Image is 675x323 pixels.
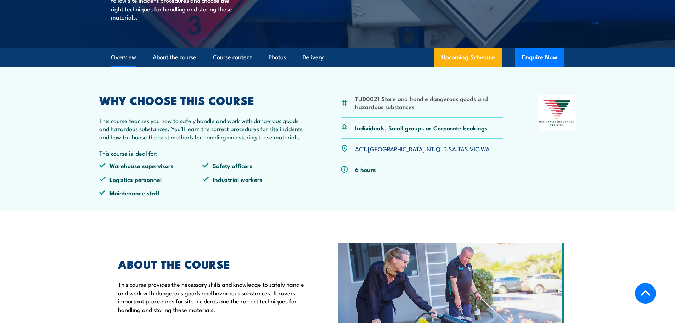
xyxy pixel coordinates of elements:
[99,95,306,105] h2: WHY CHOOSE THIS COURSE
[213,48,252,67] a: Course content
[153,48,196,67] a: About the course
[99,189,203,197] li: Maintenance staff
[99,175,203,183] li: Logistics personnel
[99,161,203,169] li: Warehouse supervisors
[436,144,447,153] a: QLD
[303,48,324,67] a: Delivery
[538,95,576,131] img: Nationally Recognised Training logo.
[355,94,504,111] li: TLID0021 Store and handle dangerous goods and hazardous substances
[99,116,306,141] p: This course teaches you how to safely handle and work with dangerous goods and hazardous substanc...
[111,48,136,67] a: Overview
[355,124,488,132] p: Individuals, Small groups or Corporate bookings
[202,161,306,169] li: Safety officers
[434,48,502,67] a: Upcoming Schedule
[202,175,306,183] li: Industrial workers
[99,149,306,157] p: This course is ideal for:
[470,144,479,153] a: VIC
[355,165,376,173] p: 6 hours
[118,259,305,269] h2: ABOUT THE COURSE
[449,144,456,153] a: SA
[269,48,286,67] a: Photos
[481,144,490,153] a: WA
[368,144,425,153] a: [GEOGRAPHIC_DATA]
[118,280,305,313] p: This course provides the necessary skills and knowledge to safely handle and work with dangerous ...
[458,144,468,153] a: TAS
[355,145,490,153] p: , , , , , , ,
[515,48,564,67] button: Enquire Now
[355,144,366,153] a: ACT
[427,144,434,153] a: NT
